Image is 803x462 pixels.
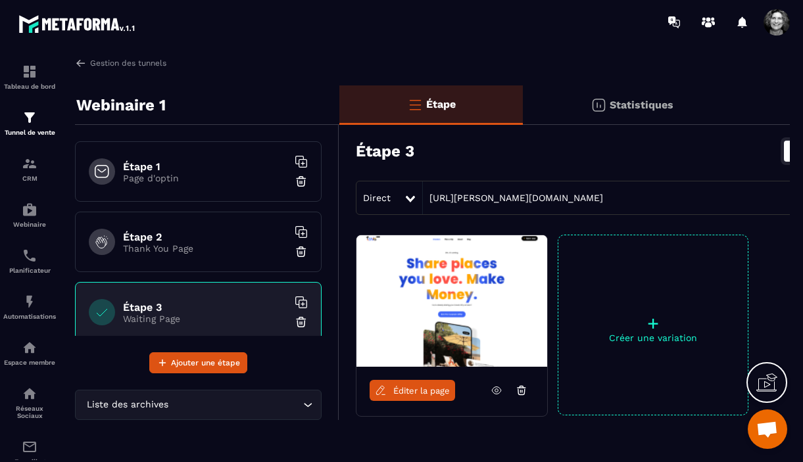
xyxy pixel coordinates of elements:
[171,356,240,369] span: Ajouter une étape
[3,192,56,238] a: automationsautomationsWebinaire
[22,248,37,264] img: scheduler
[123,243,287,254] p: Thank You Page
[356,235,547,367] img: image
[407,97,423,112] img: bars-o.4a397970.svg
[295,175,308,188] img: trash
[3,175,56,182] p: CRM
[149,352,247,373] button: Ajouter une étape
[591,97,606,113] img: stats.20deebd0.svg
[3,405,56,419] p: Réseaux Sociaux
[3,238,56,284] a: schedulerschedulerPlanificateur
[22,156,37,172] img: formation
[123,231,287,243] h6: Étape 2
[75,390,322,420] div: Search for option
[22,386,37,402] img: social-network
[423,193,603,203] a: [URL][PERSON_NAME][DOMAIN_NAME]
[123,173,287,183] p: Page d'optin
[3,284,56,330] a: automationsautomationsAutomatisations
[370,380,455,401] a: Éditer la page
[3,359,56,366] p: Espace membre
[356,142,414,160] h3: Étape 3
[22,439,37,455] img: email
[3,313,56,320] p: Automatisations
[22,340,37,356] img: automations
[123,160,287,173] h6: Étape 1
[3,83,56,90] p: Tableau de bord
[84,398,171,412] span: Liste des archives
[123,301,287,313] h6: Étape 3
[3,221,56,228] p: Webinaire
[295,245,308,258] img: trash
[558,314,748,333] p: +
[610,99,673,111] p: Statistiques
[3,100,56,146] a: formationformationTunnel de vente
[171,398,300,412] input: Search for option
[75,57,87,69] img: arrow
[3,267,56,274] p: Planificateur
[363,193,391,203] span: Direct
[3,146,56,192] a: formationformationCRM
[22,294,37,310] img: automations
[3,54,56,100] a: formationformationTableau de bord
[3,129,56,136] p: Tunnel de vente
[393,386,450,396] span: Éditer la page
[748,409,787,449] a: Ouvrir le chat
[22,202,37,218] img: automations
[22,64,37,80] img: formation
[75,57,166,69] a: Gestion des tunnels
[76,92,166,118] p: Webinaire 1
[558,333,748,343] p: Créer une variation
[123,313,287,324] p: Waiting Page
[18,12,137,35] img: logo
[22,110,37,126] img: formation
[3,330,56,376] a: automationsautomationsEspace membre
[426,98,456,110] p: Étape
[3,376,56,429] a: social-networksocial-networkRéseaux Sociaux
[295,315,308,329] img: trash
